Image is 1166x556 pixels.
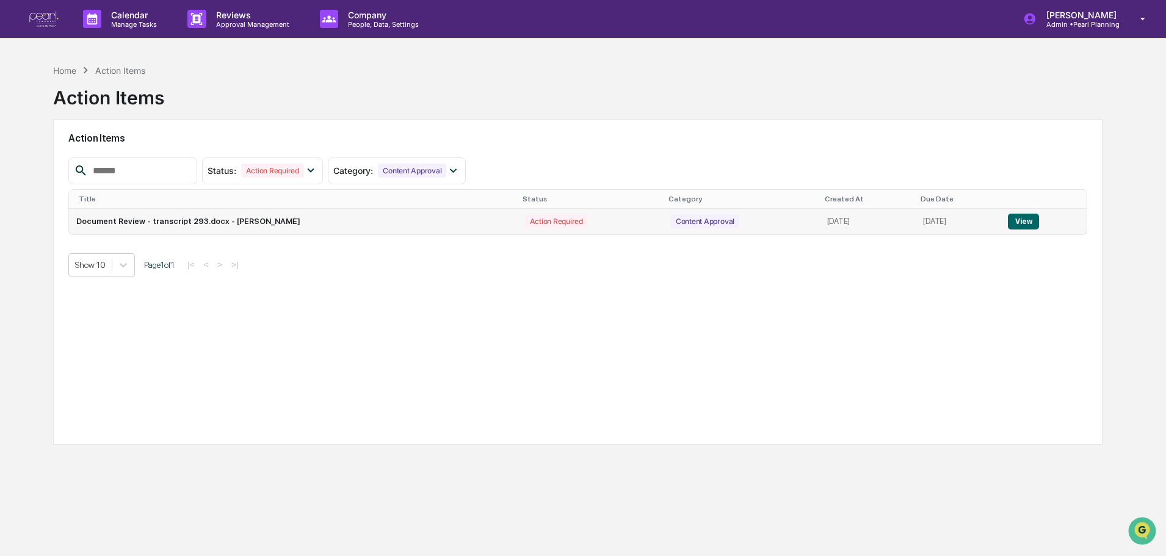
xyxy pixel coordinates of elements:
[184,259,198,270] button: |<
[7,172,82,194] a: 🔎Data Lookup
[7,149,84,171] a: 🖐️Preclearance
[338,20,425,29] p: People, Data, Settings
[29,11,59,27] img: logo
[101,10,163,20] p: Calendar
[668,195,815,203] div: Category
[53,77,164,109] div: Action Items
[86,206,148,216] a: Powered byPylon
[1008,214,1039,229] button: View
[214,259,226,270] button: >
[1127,516,1160,549] iframe: Open customer support
[1008,217,1039,226] a: View
[24,177,77,189] span: Data Lookup
[1037,10,1123,20] p: [PERSON_NAME]
[144,260,175,270] span: Page 1 of 1
[42,93,200,106] div: Start new chat
[95,65,145,76] div: Action Items
[921,195,996,203] div: Due Date
[12,178,22,188] div: 🔎
[101,20,163,29] p: Manage Tasks
[525,214,588,228] div: Action Required
[1037,20,1123,29] p: Admin • Pearl Planning
[916,209,1001,234] td: [DATE]
[101,154,151,166] span: Attestations
[206,20,295,29] p: Approval Management
[241,164,304,178] div: Action Required
[333,165,373,176] span: Category :
[523,195,659,203] div: Status
[378,164,446,178] div: Content Approval
[825,195,911,203] div: Created At
[12,93,34,115] img: 1746055101610-c473b297-6a78-478c-a979-82029cc54cd1
[89,155,98,165] div: 🗄️
[200,259,212,270] button: <
[228,259,242,270] button: >|
[69,209,517,234] td: Document Review - transcript 293.docx - [PERSON_NAME]
[12,155,22,165] div: 🖐️
[671,214,739,228] div: Content Approval
[338,10,425,20] p: Company
[208,165,236,176] span: Status :
[24,154,79,166] span: Preclearance
[208,97,222,112] button: Start new chat
[68,132,1087,144] h2: Action Items
[79,195,512,203] div: Title
[121,207,148,216] span: Pylon
[84,149,156,171] a: 🗄️Attestations
[12,26,222,45] p: How can we help?
[53,65,76,76] div: Home
[820,209,916,234] td: [DATE]
[42,106,154,115] div: We're available if you need us!
[206,10,295,20] p: Reviews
